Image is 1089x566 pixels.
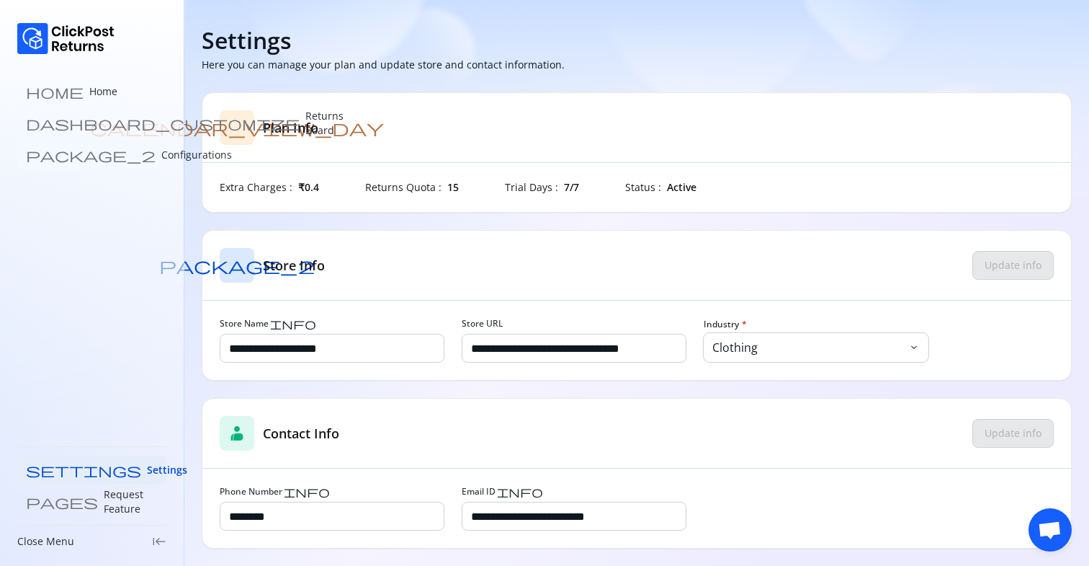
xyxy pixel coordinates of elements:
[152,534,166,549] span: keyboard_tab_rtl
[26,84,84,99] span: home
[270,318,316,330] span: info
[298,180,319,195] span: ₹0.4
[263,256,325,275] h5: Store Info
[17,534,74,549] p: Close Menu
[26,495,98,509] span: pages
[712,339,905,356] p: Clothing
[220,180,292,195] p: Extra Charges :
[1028,508,1072,552] div: Open chat
[161,148,232,162] p: Configurations
[202,26,292,55] h4: Settings
[202,58,565,72] p: Here you can manage your plan and update store and contact information.
[17,109,166,138] a: dashboard_customize Returns Board
[263,424,339,443] h5: Contact Info
[908,342,920,353] span: keyboard_arrow_down
[17,23,115,54] img: Logo
[564,180,579,195] span: 7/7
[305,109,344,138] p: Returns Board
[704,333,928,362] button: Clothing
[667,180,696,195] span: Active
[447,180,459,195] span: 15
[220,486,330,498] label: Phone Number
[505,180,558,195] p: Trial Days :
[104,487,158,516] p: Request Feature
[90,119,384,136] span: calendar_view_day
[704,319,747,330] span: Industry
[17,141,166,169] a: package_2 Configurations
[365,180,442,195] p: Returns Quota :
[17,487,166,516] a: pages Request Feature
[147,463,187,477] span: Settings
[26,148,156,162] span: package_2
[26,116,300,131] span: dashboard_customize
[497,486,543,498] span: info
[26,463,141,477] span: settings
[220,318,316,330] label: Store Name
[17,534,166,549] div: Close Menukeyboard_tab_rtl
[228,425,246,442] span: contacts_product
[17,77,166,106] a: home Home
[284,486,330,498] span: info
[462,318,503,330] label: Store URL
[462,486,543,498] label: Email ID
[89,84,117,99] p: Home
[17,456,166,485] a: settings Settings
[625,180,661,195] p: Status :
[159,257,315,274] span: package_2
